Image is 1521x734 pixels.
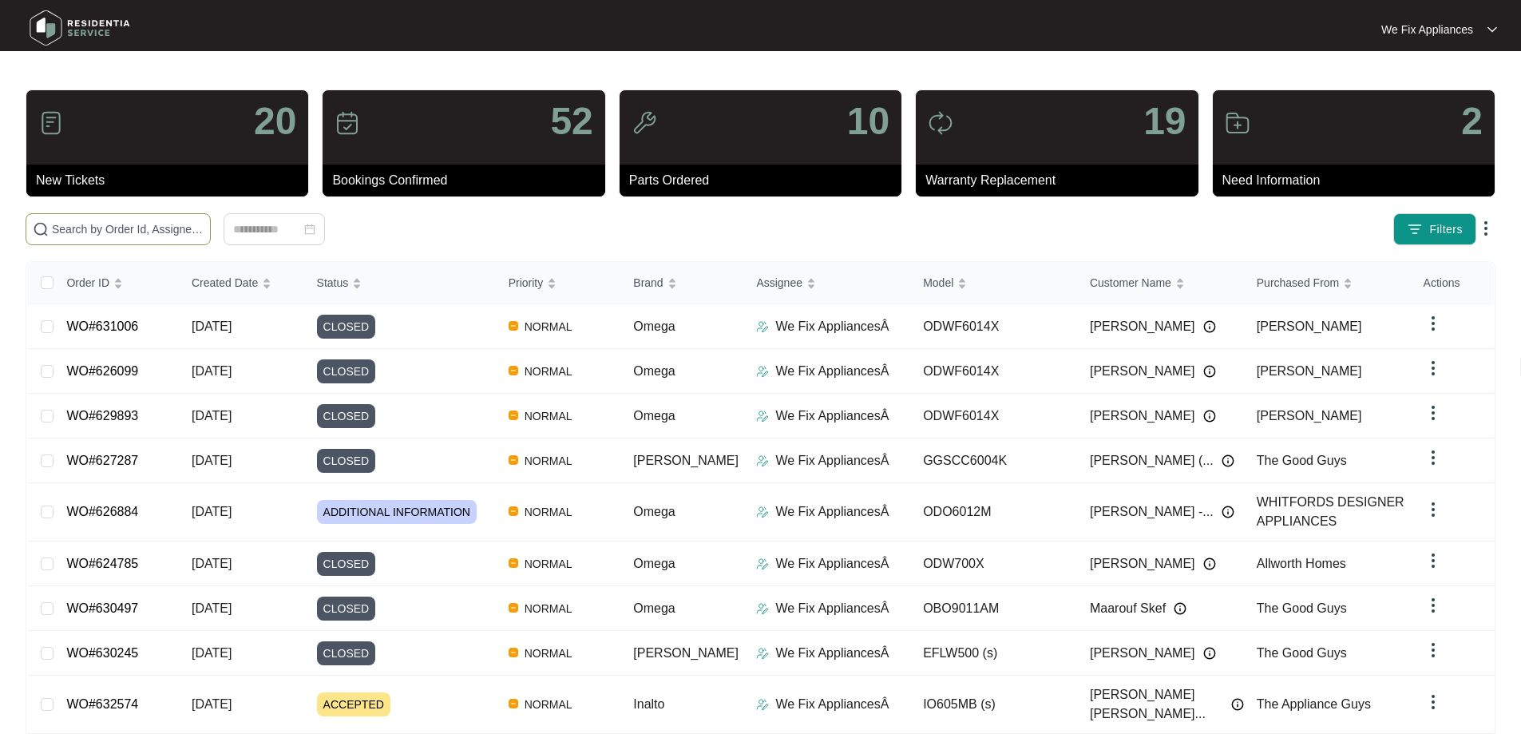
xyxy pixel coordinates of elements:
span: The Good Guys [1257,646,1347,660]
span: [DATE] [192,454,232,467]
td: ODWF6014X [910,394,1077,438]
span: The Appliance Guys [1257,697,1371,711]
img: icon [38,110,64,136]
img: Vercel Logo [509,321,518,331]
span: Brand [633,274,663,292]
img: Vercel Logo [509,366,518,375]
p: Bookings Confirmed [332,171,604,190]
th: Actions [1411,262,1494,304]
span: Omega [633,319,675,333]
p: We Fix AppliancesÂ [775,695,889,714]
img: Info icon [1203,557,1216,570]
th: Assignee [743,262,910,304]
span: [PERSON_NAME] [1090,407,1195,426]
a: WO#630497 [66,601,138,615]
th: Customer Name [1077,262,1244,304]
span: NORMAL [518,644,579,663]
span: [PERSON_NAME] [1090,644,1195,663]
a: WO#630245 [66,646,138,660]
span: Omega [633,601,675,615]
img: icon [632,110,657,136]
img: Assigner Icon [756,410,769,423]
th: Purchased From [1244,262,1411,304]
img: dropdown arrow [1424,448,1443,467]
th: Brand [620,262,743,304]
img: Assigner Icon [756,647,769,660]
img: dropdown arrow [1424,692,1443,712]
img: icon [928,110,953,136]
img: Vercel Logo [509,603,518,613]
img: search-icon [33,221,49,237]
img: Assigner Icon [756,454,769,467]
span: Inalto [633,697,664,711]
th: Created Date [179,262,304,304]
span: Omega [633,505,675,518]
img: Info icon [1222,506,1234,518]
span: NORMAL [518,362,579,381]
span: Status [317,274,349,292]
span: Maarouf Skef [1090,599,1166,618]
span: CLOSED [317,552,376,576]
img: Assigner Icon [756,602,769,615]
img: dropdown arrow [1487,26,1497,34]
p: We Fix Appliances [1381,22,1473,38]
p: Parts Ordered [629,171,901,190]
img: residentia service logo [24,4,136,52]
img: Vercel Logo [509,648,518,657]
img: dropdown arrow [1424,403,1443,423]
span: CLOSED [317,315,376,339]
img: Assigner Icon [756,506,769,518]
td: GGSCC6004K [910,438,1077,483]
span: ACCEPTED [317,692,390,716]
span: The Good Guys [1257,601,1347,615]
td: EFLW500 (s) [910,631,1077,676]
p: 2 [1461,102,1483,141]
span: NORMAL [518,502,579,522]
th: Order ID [53,262,179,304]
img: Vercel Logo [509,699,518,708]
input: Search by Order Id, Assignee Name, Customer Name, Brand and Model [52,220,204,238]
span: NORMAL [518,407,579,426]
span: [PERSON_NAME] [1257,319,1362,333]
span: NORMAL [518,695,579,714]
a: WO#626884 [66,505,138,518]
span: CLOSED [317,449,376,473]
a: WO#629893 [66,409,138,423]
img: Info icon [1203,365,1216,378]
span: The Good Guys [1257,454,1347,467]
span: NORMAL [518,599,579,618]
span: Omega [633,364,675,378]
img: Info icon [1203,647,1216,660]
img: Info icon [1203,410,1216,423]
span: Order ID [66,274,109,292]
td: ODWF6014X [910,304,1077,349]
span: Filters [1429,221,1463,238]
p: We Fix AppliancesÂ [775,451,889,470]
span: Omega [633,557,675,570]
span: [PERSON_NAME] [1090,362,1195,381]
p: We Fix AppliancesÂ [775,407,889,426]
p: We Fix AppliancesÂ [775,644,889,663]
img: icon [1225,110,1250,136]
span: [PERSON_NAME] -... [1090,502,1214,522]
img: Assigner Icon [756,365,769,378]
span: NORMAL [518,451,579,470]
td: ODO6012M [910,483,1077,542]
img: Info icon [1174,602,1186,615]
span: [PERSON_NAME] [PERSON_NAME]... [1090,685,1223,724]
span: [PERSON_NAME] [1090,317,1195,336]
span: [DATE] [192,646,232,660]
p: 10 [847,102,889,141]
td: ODW700X [910,542,1077,586]
img: Vercel Logo [509,558,518,568]
span: ADDITIONAL INFORMATION [317,500,477,524]
img: filter icon [1407,221,1423,237]
span: [DATE] [192,409,232,423]
td: ODWF6014X [910,349,1077,394]
span: CLOSED [317,597,376,621]
img: icon [335,110,360,136]
img: Info icon [1222,454,1234,467]
img: Assigner Icon [756,698,769,711]
img: dropdown arrow [1424,551,1443,570]
th: Model [910,262,1077,304]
